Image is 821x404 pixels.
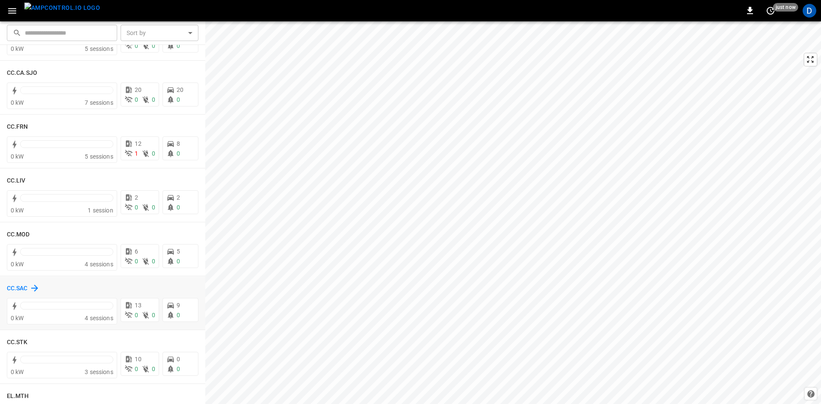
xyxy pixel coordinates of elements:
[135,248,138,255] span: 6
[152,42,155,49] span: 0
[773,3,798,12] span: just now
[85,153,113,160] span: 5 sessions
[135,86,142,93] span: 20
[177,86,183,93] span: 20
[152,96,155,103] span: 0
[177,312,180,318] span: 0
[135,194,138,201] span: 2
[764,4,777,18] button: set refresh interval
[11,261,24,268] span: 0 kW
[177,356,180,363] span: 0
[135,150,138,157] span: 1
[177,204,180,211] span: 0
[85,261,113,268] span: 4 sessions
[177,150,180,157] span: 0
[11,207,24,214] span: 0 kW
[11,153,24,160] span: 0 kW
[152,150,155,157] span: 0
[177,194,180,201] span: 2
[85,315,113,321] span: 4 sessions
[135,356,142,363] span: 10
[135,302,142,309] span: 13
[152,312,155,318] span: 0
[205,21,821,404] canvas: Map
[85,99,113,106] span: 7 sessions
[7,68,37,78] h6: CC.CA.SJO
[7,230,30,239] h6: CC.MOD
[24,3,100,13] img: ampcontrol.io logo
[152,204,155,211] span: 0
[177,96,180,103] span: 0
[152,366,155,372] span: 0
[11,315,24,321] span: 0 kW
[177,42,180,49] span: 0
[11,45,24,52] span: 0 kW
[88,207,113,214] span: 1 session
[85,369,113,375] span: 3 sessions
[11,369,24,375] span: 0 kW
[135,258,138,265] span: 0
[135,140,142,147] span: 12
[177,140,180,147] span: 8
[7,284,28,293] h6: CC.SAC
[177,366,180,372] span: 0
[135,312,138,318] span: 0
[177,302,180,309] span: 9
[7,392,29,401] h6: EL.MTH
[85,45,113,52] span: 5 sessions
[177,248,180,255] span: 5
[7,176,26,186] h6: CC.LIV
[135,366,138,372] span: 0
[803,4,816,18] div: profile-icon
[7,338,28,347] h6: CC.STK
[135,96,138,103] span: 0
[135,204,138,211] span: 0
[177,258,180,265] span: 0
[152,258,155,265] span: 0
[11,99,24,106] span: 0 kW
[7,122,28,132] h6: CC.FRN
[135,42,138,49] span: 0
